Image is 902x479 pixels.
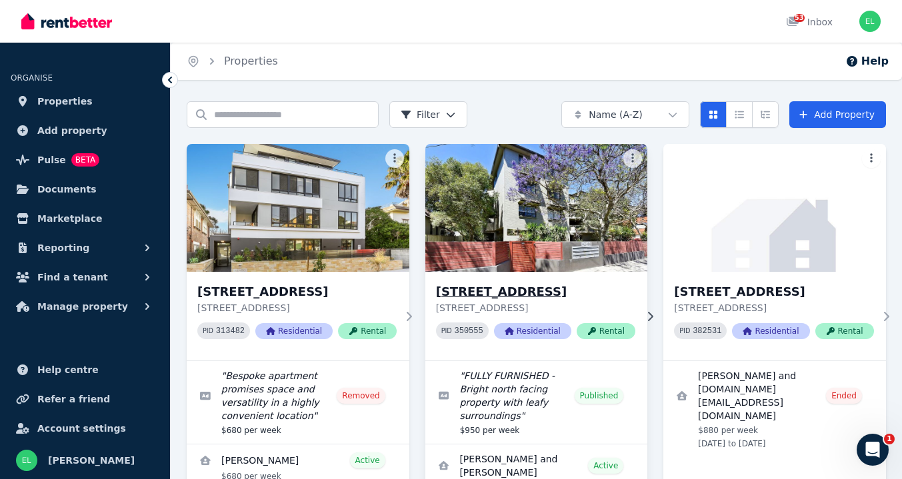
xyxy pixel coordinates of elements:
span: 53 [794,14,805,22]
span: Rental [577,323,635,339]
span: Reporting [37,240,89,256]
span: Documents [37,181,97,197]
a: Edit listing: FULLY FURNISHED - Bright north facing property with leafy surroundings [425,361,648,444]
button: Card view [700,101,727,128]
iframe: Intercom live chat [857,434,889,466]
img: edna lee [859,11,881,32]
button: More options [385,149,404,168]
button: Manage property [11,293,159,320]
span: Pulse [37,152,66,168]
a: View details for Amy Hinc and pafitz.pf@gmail.com [663,361,886,457]
button: Find a tenant [11,264,159,290]
div: View options [700,101,779,128]
a: Add property [11,117,159,144]
a: Properties [224,55,278,67]
img: RentBetter [21,11,112,31]
nav: Breadcrumb [171,43,294,80]
div: Inbox [786,15,833,29]
a: Help centre [11,356,159,383]
button: More options [623,149,642,168]
a: Edit listing: Bespoke apartment promises space and versatility in a highly convenient location [187,361,409,444]
a: 1/42-44 Doncaster Avenue, Kensington[STREET_ADDRESS][STREET_ADDRESS]PID 350555ResidentialRental [425,144,648,360]
span: Residential [255,323,333,339]
code: 382531 [693,326,721,336]
button: Expanded list view [752,101,779,128]
a: Refer a friend [11,386,159,412]
p: [STREET_ADDRESS] [436,301,635,314]
span: Find a tenant [37,269,108,285]
a: Documents [11,176,159,203]
button: Compact list view [726,101,753,128]
span: Manage property [37,298,128,314]
code: 313482 [216,326,245,336]
span: BETA [71,153,99,167]
span: [PERSON_NAME] [48,452,135,468]
span: Refer a friend [37,391,110,407]
button: Name (A-Z) [561,101,689,128]
a: Account settings [11,415,159,442]
code: 350555 [455,326,483,336]
span: Rental [815,323,874,339]
span: Rental [338,323,397,339]
a: PulseBETA [11,147,159,173]
span: Add property [37,123,107,139]
h3: [STREET_ADDRESS] [674,282,873,301]
span: Marketplace [37,211,102,227]
span: Residential [732,323,809,339]
img: 1/42-44 Doncaster Avenue, Kensington [419,141,653,275]
img: 2/19a Boronia St, Kensington [663,144,886,272]
a: 1/19A Boronia Street, Kensington[STREET_ADDRESS][STREET_ADDRESS]PID 313482ResidentialRental [187,144,409,360]
button: Help [845,53,889,69]
img: edna lee [16,450,37,471]
a: Properties [11,88,159,115]
h3: [STREET_ADDRESS] [436,282,635,301]
button: Filter [389,101,467,128]
span: Properties [37,93,93,109]
span: ORGANISE [11,73,53,83]
a: Marketplace [11,205,159,232]
span: Filter [401,108,440,121]
a: 2/19a Boronia St, Kensington[STREET_ADDRESS][STREET_ADDRESS]PID 382531ResidentialRental [663,144,886,360]
small: PID [203,327,213,334]
span: Residential [494,323,571,339]
small: PID [679,327,690,334]
img: 1/19A Boronia Street, Kensington [187,144,409,272]
small: PID [441,327,452,334]
p: [STREET_ADDRESS] [197,301,397,314]
button: More options [862,149,881,168]
a: Add Property [789,101,886,128]
span: Help centre [37,362,99,378]
span: Name (A-Z) [589,108,643,121]
button: Reporting [11,235,159,261]
span: 1 [884,434,895,444]
span: Account settings [37,420,126,436]
h3: [STREET_ADDRESS] [197,282,397,301]
p: [STREET_ADDRESS] [674,301,873,314]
